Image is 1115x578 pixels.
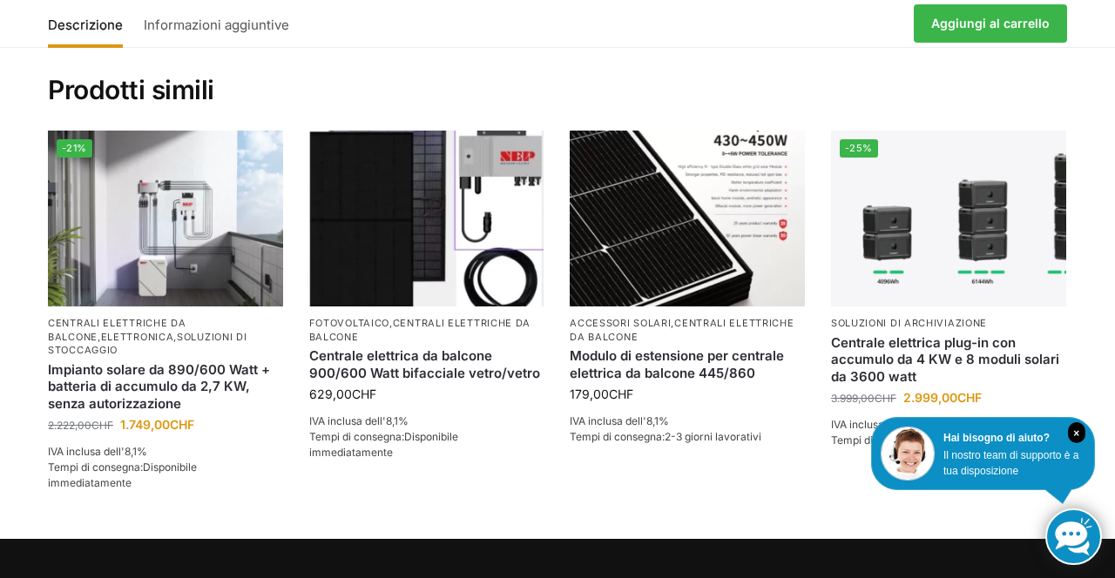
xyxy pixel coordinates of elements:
font: Centrale elettrica da balcone 900/600 Watt bifacciale vetro/vetro [309,347,540,381]
img: Centrale elettrica plug-in con accumulo da 2,7 kWh [48,131,283,306]
a: centrali elettriche da balcone [309,317,531,342]
a: Centrale elettrica da balcone 900/600 Watt bifacciale vetro/vetro [309,347,544,381]
font: CHF [875,392,896,405]
font: 3.999,00 [831,392,875,405]
font: IVA inclusa dell'8,1% [831,418,930,431]
font: CHF [957,390,982,405]
font: 2-3 giorni lavorativi [665,430,761,443]
font: CHF [170,417,194,432]
font: IVA inclusa dell'8,1% [570,414,669,427]
a: soluzioni di stoccaggio [48,331,247,356]
font: Impianto solare da 890/600 Watt + batteria di accumulo da 2,7 KW, senza autorizzazione [48,361,270,412]
font: Centrale elettrica plug-in con accumulo da 4 KW e 8 moduli solari da 3600 watt [831,334,1059,385]
font: Tempi di consegna: [48,460,143,474]
font: Tempi di consegna: [831,433,926,447]
a: Soluzioni di archiviazione [831,317,987,329]
font: Disponibile immediatamente [309,430,458,459]
font: , [671,317,674,329]
img: Assistenza clienti [881,427,935,481]
font: , [98,331,101,343]
i: Vicino [1068,422,1085,443]
a: -21%Centrale elettrica plug-in con accumulo da 2,7 kWh [48,131,283,306]
a: elettronica [101,331,174,343]
font: Tempi di consegna: [309,430,404,443]
font: CHF [352,386,376,401]
font: , [389,317,393,329]
font: 629,00 [309,386,352,401]
font: CHF [91,419,113,432]
font: Hai bisogno di aiuto? [943,432,1050,444]
img: Centrale elettrica plug-in con accumulo da 4 KW e 8 moduli solari da 3600 watt [831,131,1066,306]
font: , [173,331,177,343]
font: Il nostro team di supporto è a tua disposizione [943,449,1078,477]
a: centrali elettriche da balcone [570,317,794,342]
font: Modulo di estensione per centrale elettrica da balcone 445/860 [570,347,784,381]
font: IVA inclusa dell'8,1% [48,445,147,458]
img: Modulo bificiale ad alte prestazioni [309,131,544,306]
img: Modulo di estensione per centrale elettrica da balcone 445/860 [570,131,805,306]
font: 1.749,00 [120,417,170,432]
a: Impianto solare da 890/600 Watt + batteria di accumulo da 2,7 KW, senza autorizzazione [48,361,283,413]
a: Centrale elettrica plug-in con accumulo da 4 KW e 8 moduli solari da 3600 watt [831,334,1066,386]
a: Centrali elettriche da balcone [48,317,186,342]
font: CHF [609,386,633,401]
font: 2.222,00 [48,419,91,432]
a: Modulo di estensione per centrale elettrica da balcone 445/860 [570,347,805,381]
font: × [1073,427,1079,440]
font: IVA inclusa dell'8,1% [309,414,409,427]
a: Accessori solari [570,317,671,329]
font: Tempi di consegna: [570,430,665,443]
a: Fotovoltaico [309,317,389,329]
font: Prodotti simili [48,74,214,105]
a: -25%Centrale elettrica plug-in con accumulo da 4 KW e 8 moduli solari da 3600 watt [831,131,1066,306]
font: 2.999,00 [903,390,957,405]
font: 179,00 [570,386,609,401]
